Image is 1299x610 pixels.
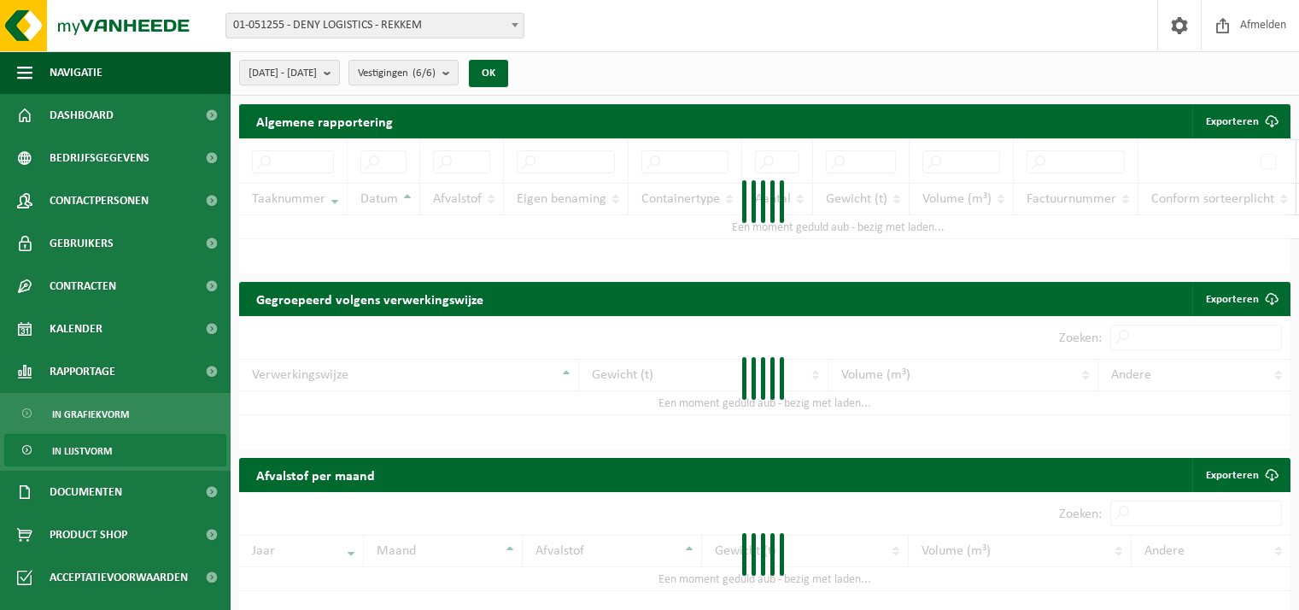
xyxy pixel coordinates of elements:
span: Documenten [50,471,122,513]
button: Vestigingen(6/6) [348,60,459,85]
span: Kalender [50,308,102,350]
span: 01-051255 - DENY LOGISTICS - REKKEM [225,13,524,38]
button: OK [469,60,508,87]
span: Gebruikers [50,222,114,265]
span: Contactpersonen [50,179,149,222]
span: Navigatie [50,51,102,94]
h2: Gegroepeerd volgens verwerkingswijze [239,282,500,315]
a: Exporteren [1192,458,1289,492]
button: [DATE] - [DATE] [239,60,340,85]
a: In grafiekvorm [4,397,226,430]
span: Bedrijfsgegevens [50,137,149,179]
h2: Afvalstof per maand [239,458,392,491]
span: Contracten [50,265,116,308]
a: Exporteren [1192,282,1289,316]
span: In lijstvorm [52,435,112,467]
span: [DATE] - [DATE] [249,61,317,86]
span: Dashboard [50,94,114,137]
span: Rapportage [50,350,115,393]
span: In grafiekvorm [52,398,129,431]
span: 01-051255 - DENY LOGISTICS - REKKEM [226,14,524,38]
span: Product Shop [50,513,127,556]
span: Acceptatievoorwaarden [50,556,188,599]
count: (6/6) [413,67,436,79]
span: Vestigingen [358,61,436,86]
a: In lijstvorm [4,434,226,466]
h2: Algemene rapportering [239,104,410,138]
button: Exporteren [1192,104,1289,138]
